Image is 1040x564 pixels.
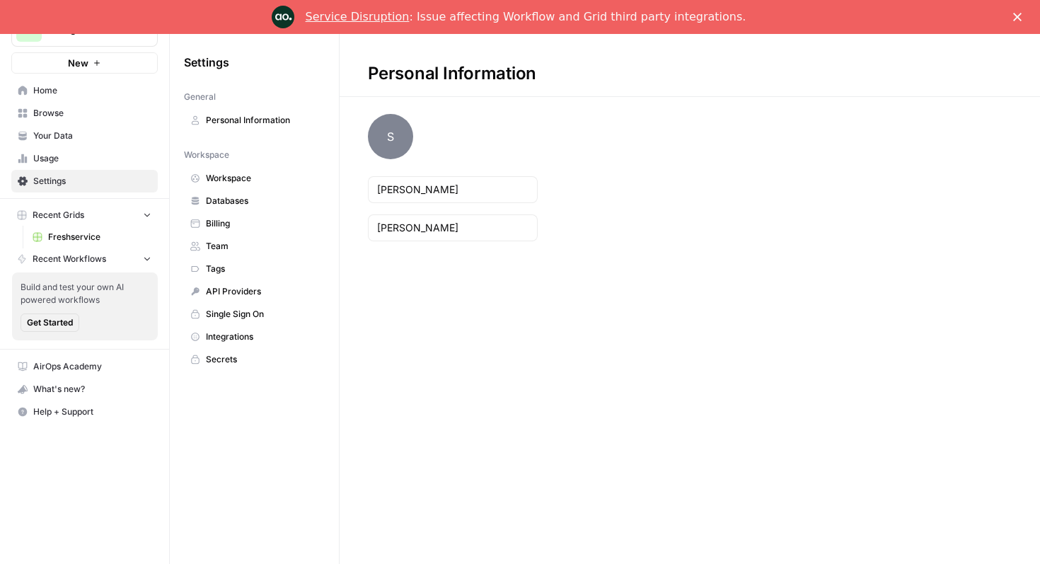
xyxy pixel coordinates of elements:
a: Single Sign On [184,303,325,326]
span: AirOps Academy [33,360,151,373]
span: Secrets [206,353,318,366]
button: New [11,52,158,74]
span: Recent Grids [33,209,84,221]
a: Personal Information [184,109,325,132]
span: Usage [33,152,151,165]
span: Build and test your own AI powered workflows [21,281,149,306]
span: Browse [33,107,151,120]
a: Billing [184,212,325,235]
span: API Providers [206,285,318,298]
span: Settings [33,175,151,188]
a: Your Data [11,125,158,147]
button: Help + Support [11,401,158,423]
div: Close [1013,13,1027,21]
a: Usage [11,147,158,170]
a: Integrations [184,326,325,348]
a: API Providers [184,280,325,303]
img: Profile image for Engineering [272,6,294,28]
a: AirOps Academy [11,355,158,378]
a: Settings [11,170,158,192]
button: Get Started [21,313,79,332]
span: Databases [206,195,318,207]
button: What's new? [11,378,158,401]
span: New [68,56,88,70]
a: Freshservice [26,226,158,248]
a: Tags [184,258,325,280]
span: Tags [206,263,318,275]
button: Recent Grids [11,205,158,226]
span: Recent Workflows [33,253,106,265]
button: Recent Workflows [11,248,158,270]
span: Settings [184,54,229,71]
a: Service Disruption [306,10,410,23]
span: Personal Information [206,114,318,127]
div: : Issue affecting Workflow and Grid third party integrations. [306,10,746,24]
span: Billing [206,217,318,230]
span: Team [206,240,318,253]
span: Home [33,84,151,97]
span: Workspace [184,149,229,161]
div: What's new? [12,379,157,400]
span: Get Started [27,316,73,329]
div: Personal Information [340,62,565,85]
span: Help + Support [33,405,151,418]
a: Home [11,79,158,102]
span: Integrations [206,330,318,343]
a: Databases [184,190,325,212]
a: Browse [11,102,158,125]
span: Workspace [206,172,318,185]
span: General [184,91,216,103]
a: Secrets [184,348,325,371]
span: Freshservice [48,231,151,243]
span: Your Data [33,130,151,142]
span: Single Sign On [206,308,318,321]
span: S [368,114,413,159]
a: Workspace [184,167,325,190]
a: Team [184,235,325,258]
